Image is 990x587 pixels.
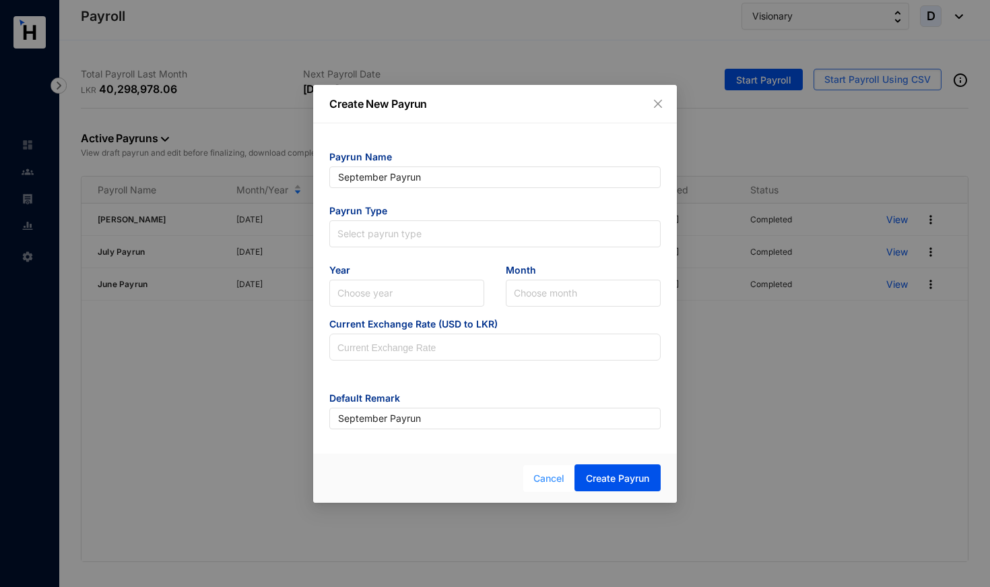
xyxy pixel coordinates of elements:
p: Create New Payrun [329,96,661,112]
span: Month [506,264,661,280]
span: Default Remark [329,392,661,408]
button: Close [651,96,665,111]
span: Cancel [533,471,564,486]
span: close [653,98,663,109]
input: Eg: November Payrun [329,166,661,188]
button: Create Payrun [574,464,661,491]
input: Current Exchange Rate [330,334,660,361]
span: Current Exchange Rate (USD to LKR) [329,317,661,334]
span: Create Payrun [586,472,649,485]
button: Cancel [523,465,574,492]
span: Year [329,264,484,280]
span: Payrun Name [329,150,661,166]
input: Eg: Salary November [329,408,661,429]
span: Payrun Type [329,204,661,220]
